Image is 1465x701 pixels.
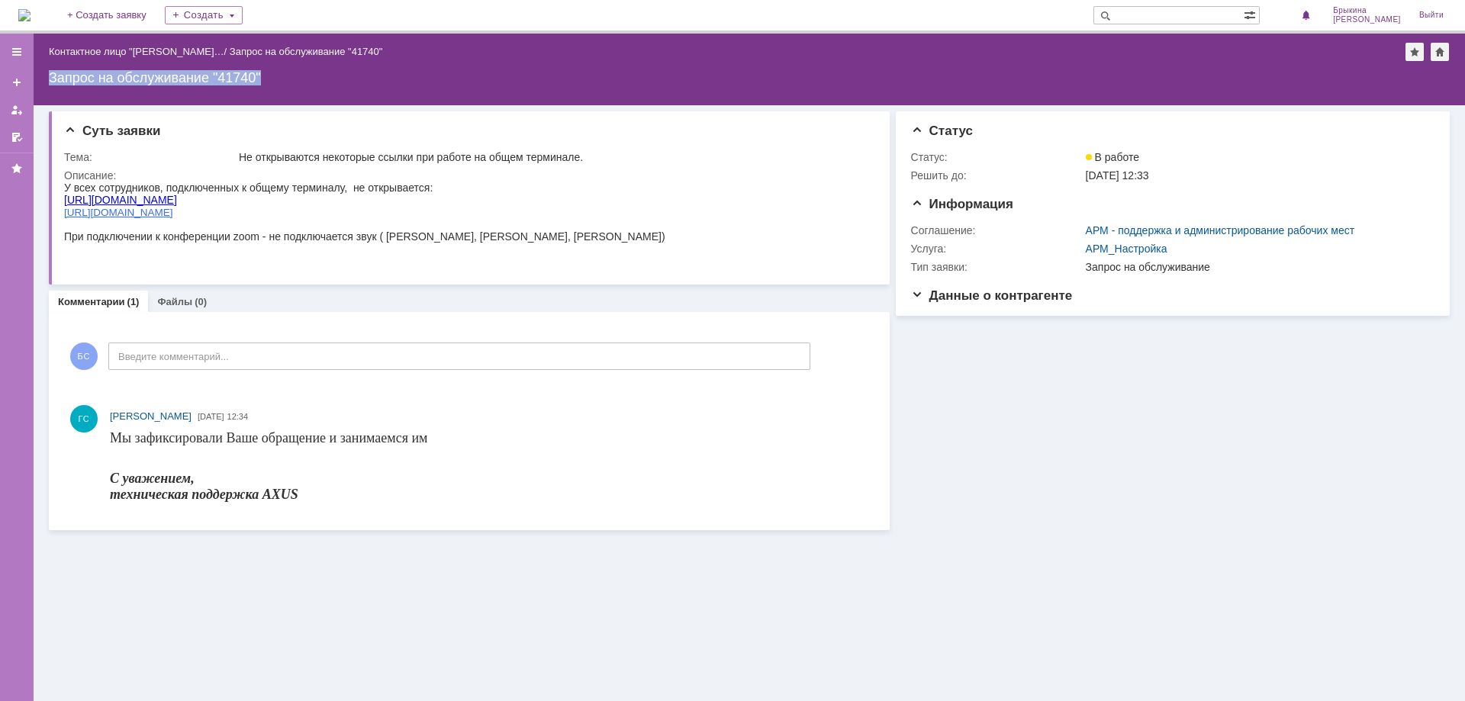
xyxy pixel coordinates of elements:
div: Сделать домашней страницей [1431,43,1449,61]
div: Добавить в избранное [1405,43,1424,61]
a: АРМ_Настройка [1086,243,1167,255]
span: В работе [1086,151,1139,163]
div: (1) [127,296,140,307]
a: Создать заявку [5,70,29,95]
a: Перейти на домашнюю страницу [18,9,31,21]
div: (0) [195,296,207,307]
div: / [49,46,230,57]
img: logo [18,9,31,21]
a: Мои заявки [5,98,29,122]
span: Брыкина [1333,6,1401,15]
span: [DATE] [198,412,224,421]
div: Описание: [64,169,869,182]
a: [PERSON_NAME] [110,409,192,424]
span: Информация [911,197,1013,211]
a: Комментарии [58,296,125,307]
a: Файлы [157,296,192,307]
div: Статус: [911,151,1083,163]
div: Соглашение: [911,224,1083,236]
div: Не открываются некоторые ссылки при работе на общем терминале. [239,151,866,163]
div: Создать [165,6,243,24]
a: Мои согласования [5,125,29,150]
div: Услуга: [911,243,1083,255]
span: Расширенный поиск [1244,7,1259,21]
div: Тип заявки: [911,261,1083,273]
span: Статус [911,124,973,138]
div: Решить до: [911,169,1083,182]
span: [PERSON_NAME] [1333,15,1401,24]
span: БС [70,342,98,370]
span: Данные о контрагенте [911,288,1073,303]
span: 12:34 [227,412,249,421]
a: АРМ - поддержка и администрирование рабочих мест [1086,224,1355,236]
span: Суть заявки [64,124,160,138]
div: Запрос на обслуживание [1086,261,1427,273]
div: Запрос на обслуживание "41740" [49,70,1450,85]
div: Запрос на обслуживание "41740" [230,46,383,57]
span: [PERSON_NAME] [110,410,192,422]
span: [DATE] 12:33 [1086,169,1149,182]
div: Тема: [64,151,236,163]
a: Контактное лицо "[PERSON_NAME]… [49,46,224,57]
